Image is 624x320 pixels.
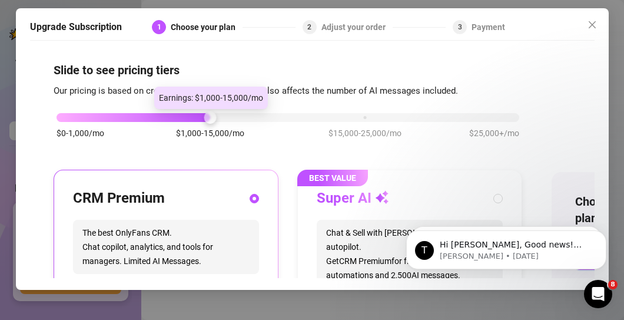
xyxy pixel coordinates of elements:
[154,87,268,109] div: Earnings: $1,000-15,000/mo
[157,23,161,31] span: 1
[54,62,571,78] h4: Slide to see pricing tiers
[57,127,104,140] span: $0-1,000/mo
[608,280,618,289] span: 8
[317,220,503,288] span: Chat & Sell with [PERSON_NAME] on autopilot. Get CRM Premium for free, plus power automations and...
[30,20,122,34] h5: Upgrade Subscription
[583,15,602,34] button: Close
[317,189,389,208] h3: Super AI
[321,20,393,34] div: Adjust your order
[54,85,458,96] span: Our pricing is based on creator's monthly earnings. It also affects the number of AI messages inc...
[584,280,612,308] iframe: Intercom live chat
[328,127,401,140] span: $15,000-25,000/mo
[458,23,462,31] span: 3
[297,170,368,186] span: BEST VALUE
[73,220,259,274] span: The best OnlyFans CRM. Chat copilot, analytics, and tools for managers. Limited AI Messages.
[73,189,165,208] h3: CRM Premium
[583,20,602,29] span: Close
[389,206,624,288] iframe: Intercom notifications message
[171,20,243,34] div: Choose your plan
[472,20,505,34] div: Payment
[469,127,519,140] span: $25,000+/mo
[307,23,311,31] span: 2
[588,20,597,29] span: close
[176,127,244,140] span: $1,000-15,000/mo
